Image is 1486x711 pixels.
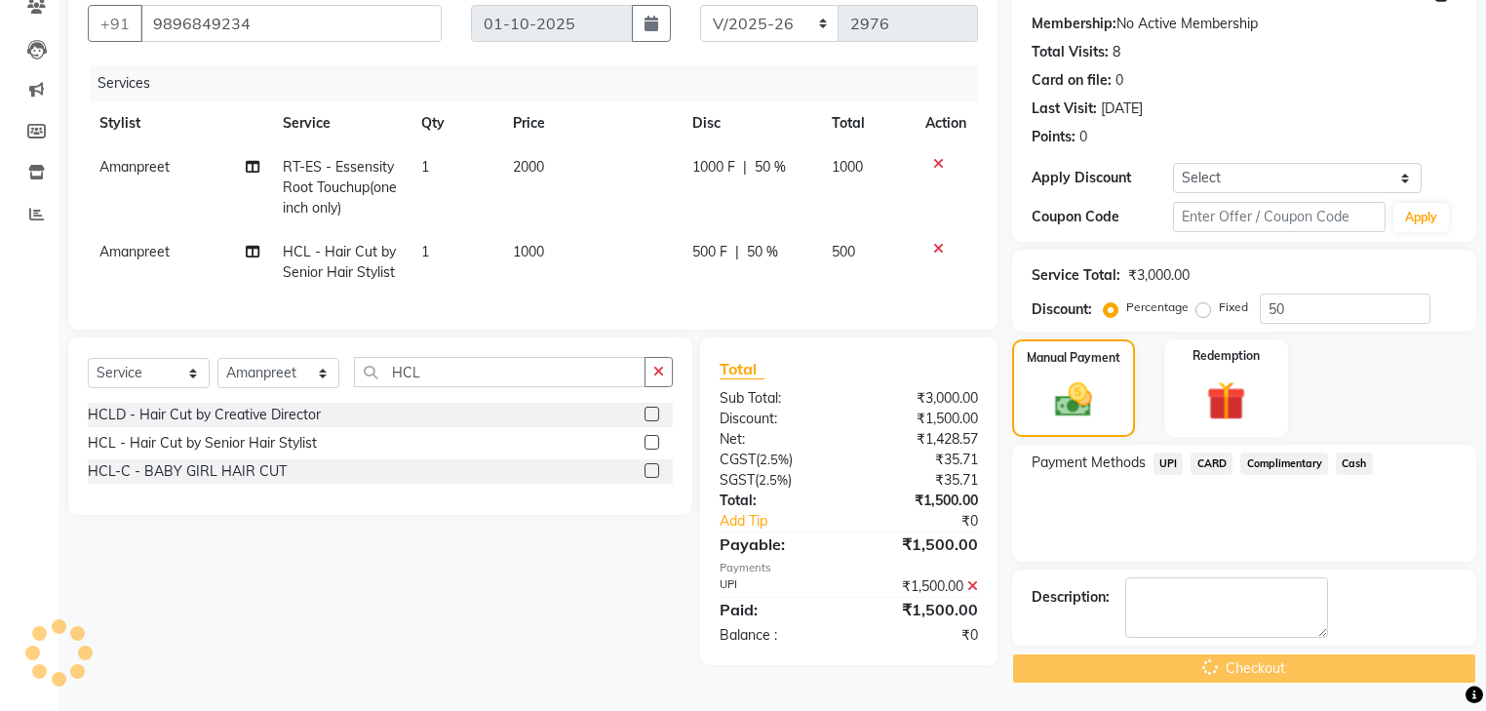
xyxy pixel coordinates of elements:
div: Services [90,65,993,101]
th: Qty [410,101,501,145]
span: 50 % [747,242,778,262]
button: Apply [1393,203,1449,232]
input: Search by Name/Mobile/Email/Code [140,5,442,42]
div: Sub Total: [705,388,848,409]
div: [DATE] [1101,99,1143,119]
div: Last Visit: [1032,99,1097,119]
th: Price [501,101,681,145]
span: 1000 [513,243,544,260]
span: | [743,157,747,178]
div: UPI [705,576,848,597]
div: 0 [1115,70,1123,91]
span: 50 % [755,157,786,178]
span: RT-ES - Essensity Root Touchup(one inch only) [283,158,397,217]
img: _cash.svg [1043,378,1104,421]
div: Balance : [705,625,848,646]
button: +91 [88,5,142,42]
div: ₹1,500.00 [848,409,992,429]
span: Complimentary [1240,453,1328,475]
th: Action [914,101,978,145]
span: HCL - Hair Cut by Senior Hair Stylist [283,243,396,281]
span: 1000 F [692,157,735,178]
div: Paid: [705,598,848,621]
div: ₹0 [873,511,993,532]
div: ₹3,000.00 [1128,265,1190,286]
label: Fixed [1219,298,1248,316]
div: 0 [1079,127,1087,147]
div: Service Total: [1032,265,1120,286]
span: 1 [421,243,429,260]
div: ( ) [705,470,848,491]
span: 500 [832,243,855,260]
div: ₹0 [848,625,992,646]
div: Discount: [705,409,848,429]
span: CGST [720,451,756,468]
input: Search or Scan [354,357,645,387]
th: Disc [681,101,821,145]
span: CARD [1191,453,1232,475]
div: ₹35.71 [848,470,992,491]
div: Total: [705,491,848,511]
div: Card on file: [1032,70,1112,91]
span: 2.5% [759,472,788,488]
label: Manual Payment [1027,349,1120,367]
span: Payment Methods [1032,453,1146,473]
label: Percentage [1126,298,1189,316]
div: Coupon Code [1032,207,1173,227]
div: Payable: [705,533,848,556]
label: Redemption [1193,347,1260,365]
span: Amanpreet [99,158,170,176]
th: Total [820,101,913,145]
div: ₹1,500.00 [848,533,992,556]
th: Service [271,101,409,145]
div: Description: [1032,587,1110,608]
span: 1 [421,158,429,176]
span: Cash [1336,453,1373,475]
th: Stylist [88,101,271,145]
div: Membership: [1032,14,1116,34]
div: Payments [720,560,978,576]
input: Enter Offer / Coupon Code [1173,202,1386,232]
div: HCL-C - BABY GIRL HAIR CUT [88,461,287,482]
div: ₹1,500.00 [848,491,992,511]
span: Amanpreet [99,243,170,260]
span: UPI [1154,453,1184,475]
div: ₹1,500.00 [848,598,992,621]
div: 8 [1113,42,1120,62]
div: HCL - Hair Cut by Senior Hair Stylist [88,433,317,454]
div: HCLD - Hair Cut by Creative Director [88,405,321,425]
div: ₹1,500.00 [848,576,992,597]
div: Points: [1032,127,1075,147]
div: ₹1,428.57 [848,429,992,450]
span: 500 F [692,242,727,262]
div: ( ) [705,450,848,470]
a: Add Tip [705,511,873,532]
img: _gift.svg [1194,376,1258,425]
div: Total Visits: [1032,42,1109,62]
div: ₹35.71 [848,450,992,470]
div: Apply Discount [1032,168,1173,188]
span: | [735,242,739,262]
span: SGST [720,471,755,489]
span: 2.5% [760,452,789,467]
span: 2000 [513,158,544,176]
div: Net: [705,429,848,450]
span: 1000 [832,158,863,176]
div: Discount: [1032,299,1092,320]
div: ₹3,000.00 [848,388,992,409]
div: No Active Membership [1032,14,1457,34]
span: Total [720,359,764,379]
